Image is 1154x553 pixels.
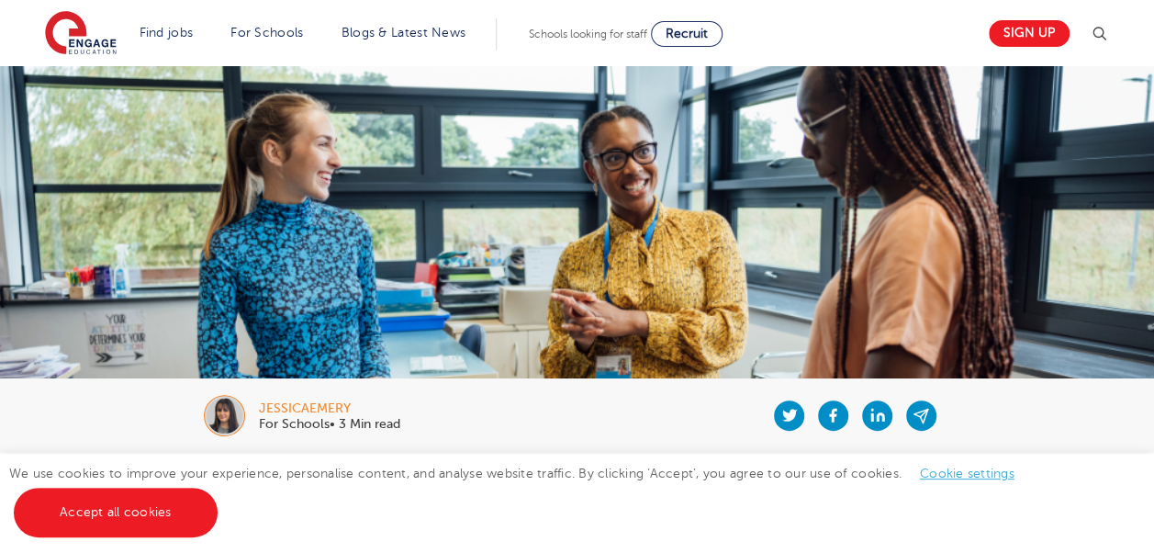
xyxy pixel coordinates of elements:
[989,20,1070,47] a: Sign up
[529,28,647,40] span: Schools looking for staff
[342,26,466,39] a: Blogs & Latest News
[666,27,708,40] span: Recruit
[259,418,400,431] p: For Schools• 3 Min read
[259,402,400,415] div: jessicaemery
[45,11,117,57] img: Engage Education
[651,21,723,47] a: Recruit
[9,467,1033,519] span: We use cookies to improve your experience, personalise content, and analyse website traffic. By c...
[230,26,303,39] a: For Schools
[14,488,218,537] a: Accept all cookies
[140,26,194,39] a: Find jobs
[920,467,1014,480] a: Cookie settings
